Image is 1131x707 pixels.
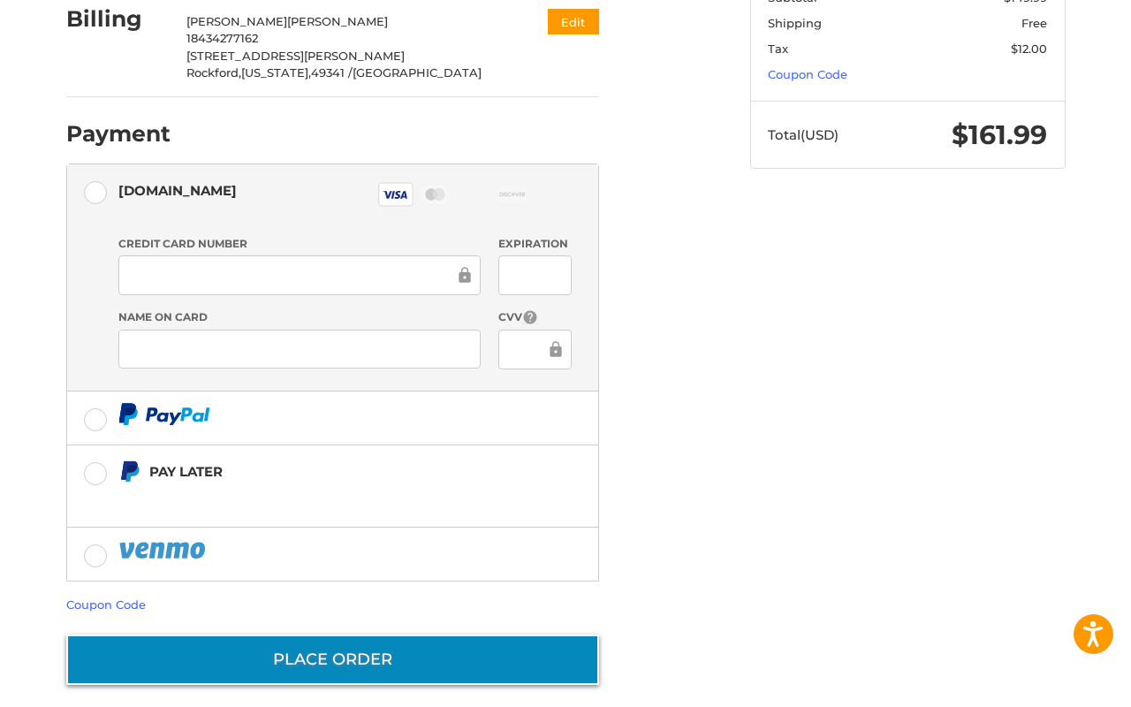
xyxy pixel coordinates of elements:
span: Rockford, [186,65,241,80]
img: Pay Later icon [118,460,140,483]
h2: Billing [66,5,170,33]
span: Tax [768,42,788,56]
button: Place Order [66,635,599,685]
label: Name on Card [118,309,481,325]
a: Coupon Code [768,67,847,81]
label: Credit Card Number [118,236,481,252]
span: $12.00 [1011,42,1047,56]
h2: Payment [66,120,171,148]
a: Coupon Code [66,597,146,612]
span: [US_STATE], [241,65,311,80]
span: [STREET_ADDRESS][PERSON_NAME] [186,49,405,63]
span: Free [1021,16,1047,30]
span: [PERSON_NAME] [186,14,287,28]
label: CVV [498,309,572,326]
label: Expiration [498,236,572,252]
span: 18434277162 [186,31,258,45]
div: Pay Later [149,457,488,486]
span: [GEOGRAPHIC_DATA] [353,65,482,80]
img: PayPal icon [118,403,210,425]
div: [DOMAIN_NAME] [118,176,237,205]
span: $161.99 [952,118,1047,151]
iframe: PayPal Message 1 [118,490,488,506]
span: [PERSON_NAME] [287,14,388,28]
img: PayPal icon [118,539,209,561]
span: Total (USD) [768,126,839,143]
button: Edit [548,9,599,34]
span: Shipping [768,16,822,30]
span: 49341 / [311,65,353,80]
